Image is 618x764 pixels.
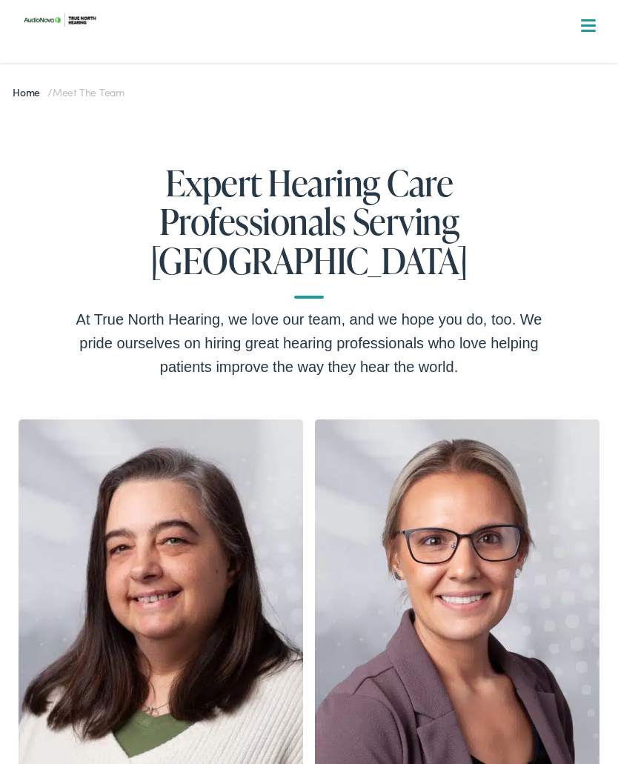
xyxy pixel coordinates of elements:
a: What We Offer [24,59,606,105]
div: At True North Hearing, we love our team, and we hope you do, too. We pride ourselves on hiring gr... [72,308,546,379]
h1: Expert Hearing Care Professionals Serving [GEOGRAPHIC_DATA] [72,163,546,299]
a: Home [13,84,47,99]
span: Meet the Team [53,84,124,99]
span: / [13,84,124,99]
